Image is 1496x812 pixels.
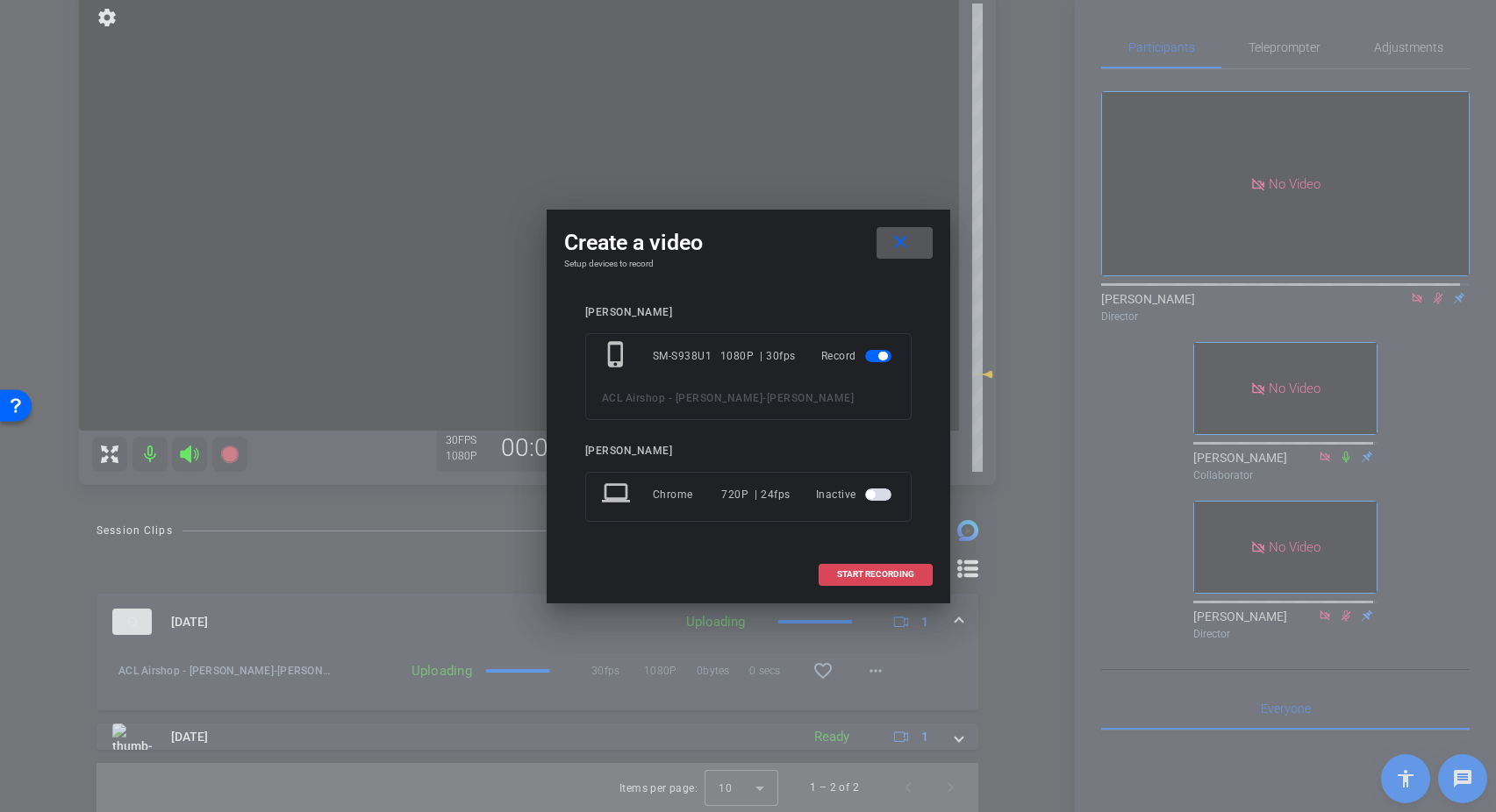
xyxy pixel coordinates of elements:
[653,479,722,510] div: Chrome
[816,479,895,510] div: Inactive
[585,306,912,319] div: [PERSON_NAME]
[767,392,855,404] span: [PERSON_NAME]
[564,227,933,259] div: Create a video
[602,479,633,510] mat-icon: laptop
[602,340,633,372] mat-icon: phone_iphone
[819,564,933,586] button: START RECORDING
[821,340,895,372] div: Record
[762,392,767,404] span: -
[564,259,933,269] h4: Setup devices to record
[890,231,912,253] mat-icon: close
[720,340,796,372] div: 1080P | 30fps
[585,445,912,458] div: [PERSON_NAME]
[653,340,720,372] div: SM-S938U1
[602,392,763,404] span: ACL Airshop - [PERSON_NAME]
[837,570,914,579] span: START RECORDING
[721,479,791,510] div: 720P | 24fps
